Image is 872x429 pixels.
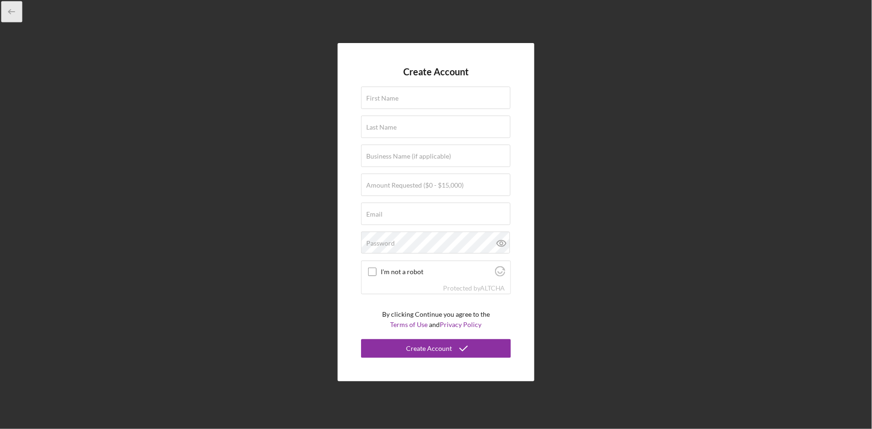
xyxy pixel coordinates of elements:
h4: Create Account [403,66,469,77]
a: Visit Altcha.org [480,284,505,292]
button: Create Account [361,339,511,358]
label: Last Name [366,124,397,131]
label: I'm not a robot [381,268,492,276]
div: Create Account [406,339,452,358]
a: Visit Altcha.org [495,270,505,278]
a: Privacy Policy [440,320,482,328]
p: By clicking Continue you agree to the and [382,309,490,330]
label: Email [366,211,383,218]
label: Password [366,240,395,247]
label: Amount Requested ($0 - $15,000) [366,182,464,189]
label: Business Name (if applicable) [366,153,451,160]
label: First Name [366,95,399,102]
div: Protected by [443,284,505,292]
a: Terms of Use [391,320,428,328]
